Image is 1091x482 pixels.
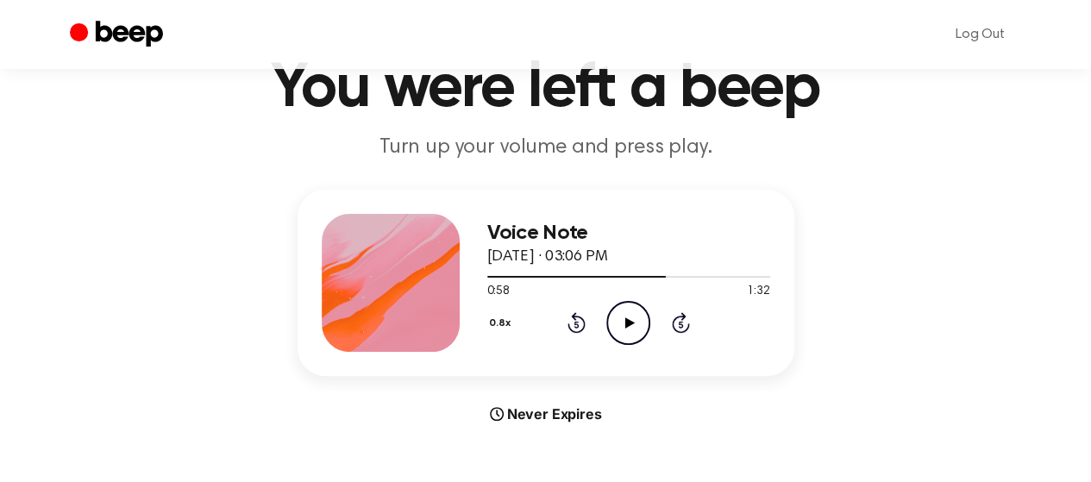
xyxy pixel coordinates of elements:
[104,58,988,120] h1: You were left a beep
[487,309,517,338] button: 0.8x
[487,283,510,301] span: 0:58
[215,134,877,162] p: Turn up your volume and press play.
[487,222,770,245] h3: Voice Note
[938,14,1022,55] a: Log Out
[487,249,608,265] span: [DATE] · 03:06 PM
[70,18,167,52] a: Beep
[298,404,794,424] div: Never Expires
[747,283,769,301] span: 1:32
